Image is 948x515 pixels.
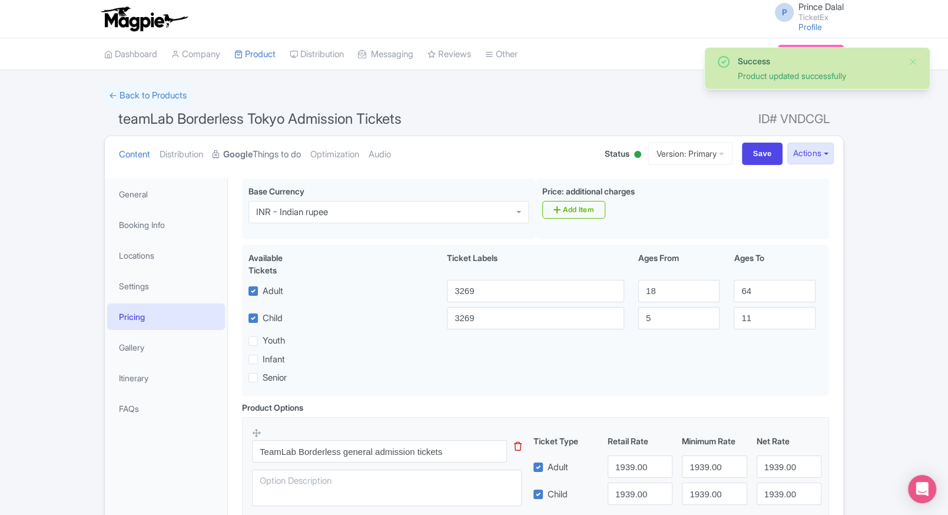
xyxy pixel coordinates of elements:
[107,242,225,269] a: Locations
[798,1,844,12] span: Prince Dalal
[263,353,285,367] label: Infant
[677,435,751,447] div: Minimum Rate
[908,475,936,503] div: Open Intercom Messenger
[682,483,747,505] input: 0.0
[757,483,821,505] input: 0.0
[727,252,822,276] div: Ages To
[263,312,283,325] label: Child
[548,461,568,474] label: Adult
[119,136,150,173] a: Content
[752,435,826,447] div: Net Rate
[242,401,303,414] div: Product Options
[798,22,822,32] a: Profile
[107,303,225,330] a: Pricing
[98,6,190,32] img: logo-ab69f6fb50320c5b225c76a69d11143b.png
[104,84,191,107] a: ← Back to Products
[485,38,518,71] a: Other
[542,201,605,219] a: Add Item
[775,3,794,22] span: P
[263,334,285,348] label: Youth
[529,435,603,447] div: Ticket Type
[440,252,631,276] div: Ticket Labels
[608,455,672,478] input: 0.0
[107,365,225,391] a: Itinerary
[358,38,413,71] a: Messaging
[778,45,844,62] a: Subscription
[290,38,344,71] a: Distribution
[909,55,918,69] button: Close
[107,395,225,422] a: FAQs
[171,38,220,71] a: Company
[648,142,732,165] a: Version: Primary
[447,280,624,302] input: Adult
[263,371,287,385] label: Senior
[107,334,225,361] a: Gallery
[447,307,624,329] input: Child
[248,186,304,196] span: Base Currency
[107,181,225,207] a: General
[223,148,253,161] strong: Google
[252,440,507,463] input: Option Name
[758,107,830,131] span: ID# VNDCGL
[632,146,644,164] div: Active
[256,207,328,217] div: INR - Indian rupee
[160,136,203,173] a: Distribution
[757,455,821,478] input: 0.0
[738,55,899,67] div: Success
[213,136,301,173] a: GoogleThings to do
[605,147,629,160] span: Status
[608,483,672,505] input: 0.0
[603,435,677,447] div: Retail Rate
[107,212,225,238] a: Booking Info
[107,273,225,299] a: Settings
[742,143,783,165] input: Save
[104,38,157,71] a: Dashboard
[631,252,727,276] div: Ages From
[310,136,359,173] a: Optimization
[369,136,391,173] a: Audio
[682,455,747,478] input: 0.0
[768,2,844,21] a: P Prince Dalal TicketEx
[548,488,568,501] label: Child
[798,14,844,21] small: TicketEx
[738,70,899,82] div: Product updated successfully
[542,185,635,197] label: Price: additional charges
[427,38,471,71] a: Reviews
[234,38,276,71] a: Product
[248,252,312,276] div: Available Tickets
[263,285,283,298] label: Adult
[118,110,402,127] span: teamLab Borderless Tokyo Admission Tickets
[787,143,834,164] button: Actions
